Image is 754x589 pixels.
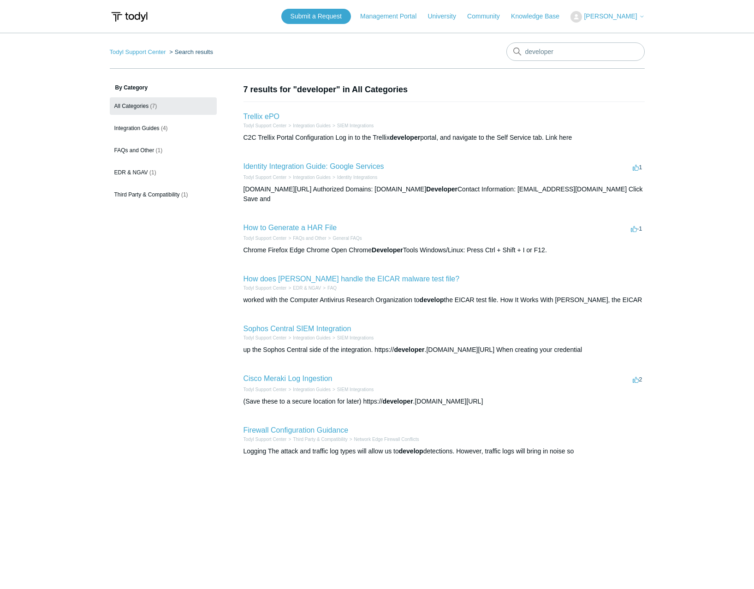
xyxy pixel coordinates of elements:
[570,11,644,23] button: [PERSON_NAME]
[327,235,362,242] li: General FAQs
[633,376,642,383] span: 2
[286,334,331,341] li: Integration Guides
[360,12,426,21] a: Management Portal
[110,186,217,203] a: Third Party & Compatibility (1)
[149,169,156,176] span: (1)
[293,175,331,180] a: Integration Guides
[243,113,280,120] a: Trellix ePO
[293,286,321,291] a: EDR & NGAV
[293,437,347,442] a: Third Party & Compatibility
[114,169,148,176] span: EDR & NGAV
[633,164,642,171] span: 1
[243,436,287,443] li: Todyl Support Center
[331,334,374,341] li: SIEM Integrations
[243,387,287,392] a: Todyl Support Center
[243,386,287,393] li: Todyl Support Center
[110,48,166,55] a: Todyl Support Center
[286,436,347,443] li: Third Party & Compatibility
[399,447,423,455] em: develop
[156,147,163,154] span: (1)
[631,225,642,232] span: -1
[286,386,331,393] li: Integration Guides
[243,334,287,341] li: Todyl Support Center
[337,123,374,128] a: SIEM Integrations
[114,191,180,198] span: Third Party & Compatibility
[331,386,374,393] li: SIEM Integrations
[167,48,213,55] li: Search results
[321,285,337,292] li: FAQ
[332,236,362,241] a: General FAQs
[243,286,287,291] a: Todyl Support Center
[243,175,287,180] a: Todyl Support Center
[427,12,465,21] a: University
[584,12,637,20] span: [PERSON_NAME]
[281,9,351,24] a: Submit a Request
[181,191,188,198] span: (1)
[110,97,217,115] a: All Categories (7)
[286,285,321,292] li: EDR & NGAV
[327,286,337,291] a: FAQ
[243,123,287,128] a: Todyl Support Center
[506,42,645,61] input: Search
[114,103,149,109] span: All Categories
[394,346,424,353] em: developer
[243,162,384,170] a: Identity Integration Guide: Google Services
[426,185,457,193] em: Developer
[150,103,157,109] span: (7)
[293,236,326,241] a: FAQs and Other
[110,8,149,25] img: Todyl Support Center Help Center home page
[337,175,377,180] a: Identity Integrations
[372,246,403,254] em: Developer
[331,122,374,129] li: SIEM Integrations
[110,142,217,159] a: FAQs and Other (1)
[243,122,287,129] li: Todyl Support Center
[243,235,287,242] li: Todyl Support Center
[390,134,420,141] em: developer
[161,125,168,131] span: (4)
[243,184,645,204] div: [DOMAIN_NAME][URL] Authorized Domains: [DOMAIN_NAME] Contact Information: [EMAIL_ADDRESS][DOMAIN_...
[243,236,287,241] a: Todyl Support Center
[243,437,287,442] a: Todyl Support Center
[243,345,645,355] div: up the Sophos Central side of the integration. https:// .[DOMAIN_NAME][URL] When creating your cr...
[114,125,160,131] span: Integration Guides
[243,335,287,340] a: Todyl Support Center
[286,235,326,242] li: FAQs and Other
[337,335,374,340] a: SIEM Integrations
[286,122,331,129] li: Integration Guides
[243,83,645,96] h1: 7 results for "developer" in All Categories
[243,174,287,181] li: Todyl Support Center
[348,436,419,443] li: Network Edge Firewall Conflicts
[243,275,460,283] a: How does [PERSON_NAME] handle the EICAR malware test file?
[467,12,509,21] a: Community
[243,295,645,305] div: worked with the Computer Antivirus Research Organization to the EICAR test file. How It Works Wit...
[110,48,168,55] li: Todyl Support Center
[243,133,645,143] div: C2C Trellix Portal Configuration Log in to the Trellix portal, and navigate to the Self Service t...
[243,397,645,406] div: (Save these to a secure location for later) https:// .[DOMAIN_NAME][URL]
[293,123,331,128] a: Integration Guides
[243,446,645,456] div: Logging The attack and traffic log types will allow us to detections. However, traffic logs will ...
[293,335,331,340] a: Integration Guides
[286,174,331,181] li: Integration Guides
[511,12,569,21] a: Knowledge Base
[243,325,351,333] a: Sophos Central SIEM Integration
[243,245,645,255] div: Chrome Firefox Edge Chrome Open Chrome Tools Windows/Linux: Press Ctrl + Shift + I or F12.
[243,285,287,292] li: Todyl Support Center
[243,224,337,232] a: How to Generate a HAR File
[293,387,331,392] a: Integration Guides
[243,375,332,382] a: Cisco Meraki Log Ingestion
[110,119,217,137] a: Integration Guides (4)
[331,174,377,181] li: Identity Integrations
[420,296,444,303] em: develop
[110,83,217,92] h3: By Category
[382,398,413,405] em: developer
[110,164,217,181] a: EDR & NGAV (1)
[337,387,374,392] a: SIEM Integrations
[243,426,349,434] a: Firewall Configuration Guidance
[114,147,154,154] span: FAQs and Other
[354,437,419,442] a: Network Edge Firewall Conflicts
